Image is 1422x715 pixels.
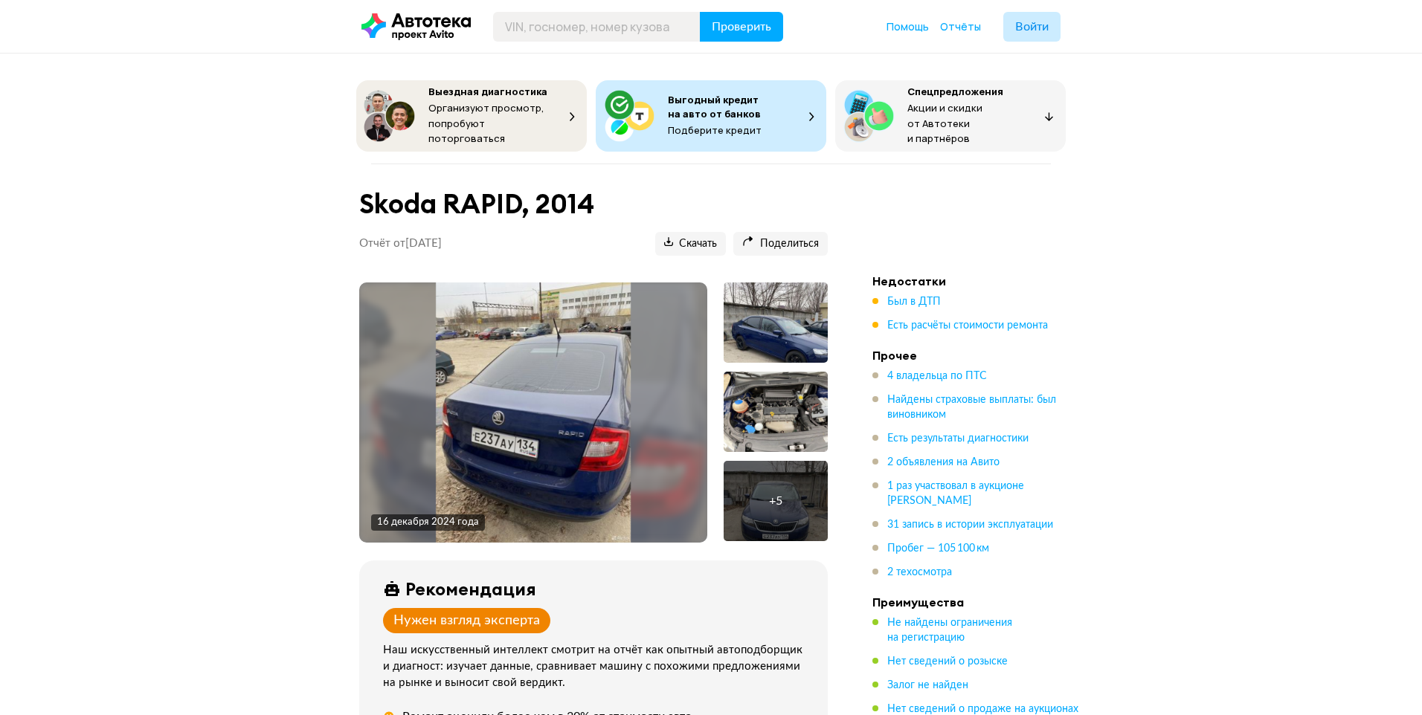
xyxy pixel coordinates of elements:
span: Проверить [712,21,771,33]
button: СпецпредложенияАкции и скидки от Автотеки и партнёров [835,80,1066,152]
span: Есть результаты диагностики [887,433,1029,444]
span: Отчёты [940,19,981,33]
span: Пробег — 105 100 км [887,543,989,554]
a: Отчёты [940,19,981,34]
span: 31 запись в истории эксплуатации [887,520,1053,530]
span: Организуют просмотр, попробуют поторговаться [428,101,544,145]
div: Рекомендация [405,578,536,599]
div: 16 декабря 2024 года [377,516,479,529]
p: Отчёт от [DATE] [359,236,442,251]
span: Есть расчёты стоимости ремонта [887,320,1048,331]
span: 2 объявления на Авито [887,457,1000,467]
h4: Недостатки [872,274,1081,288]
span: 2 техосмотра [887,567,952,577]
span: Выездная диагностика [428,85,547,98]
div: Наш искусственный интеллект смотрит на отчёт как опытный автоподборщик и диагност: изучает данные... [383,642,810,691]
span: 4 владельца по ПТС [887,371,987,381]
span: Был в ДТП [887,297,941,307]
h4: Преимущества [872,595,1081,609]
img: Main car [436,282,631,543]
span: Спецпредложения [907,85,1003,98]
span: Войти [1015,21,1049,33]
span: Поделиться [742,237,819,251]
span: 1 раз участвовал в аукционе [PERSON_NAME] [887,481,1024,506]
button: Выездная диагностикаОрганизуют просмотр, попробуют поторговаться [356,80,587,152]
button: Проверить [700,12,783,42]
span: Нет сведений о розыске [887,656,1008,667]
h1: Skoda RAPID, 2014 [359,188,828,220]
input: VIN, госномер, номер кузова [493,12,701,42]
span: Подберите кредит [668,123,762,137]
span: Акции и скидки от Автотеки и партнёров [907,101,982,145]
span: Скачать [664,237,717,251]
div: + 5 [769,494,782,508]
span: Выгодный кредит на авто от банков [668,93,761,120]
button: Поделиться [733,232,828,256]
h4: Прочее [872,348,1081,363]
button: Скачать [655,232,726,256]
span: Залог не найден [887,680,968,690]
button: Войти [1003,12,1061,42]
span: Помощь [887,19,929,33]
span: Найдены страховые выплаты: был виновником [887,395,1056,420]
div: Нужен взгляд эксперта [393,612,540,629]
span: Не найдены ограничения на регистрацию [887,618,1012,643]
button: Выгодный кредит на авто от банковПодберите кредит [596,80,826,152]
a: Помощь [887,19,929,34]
